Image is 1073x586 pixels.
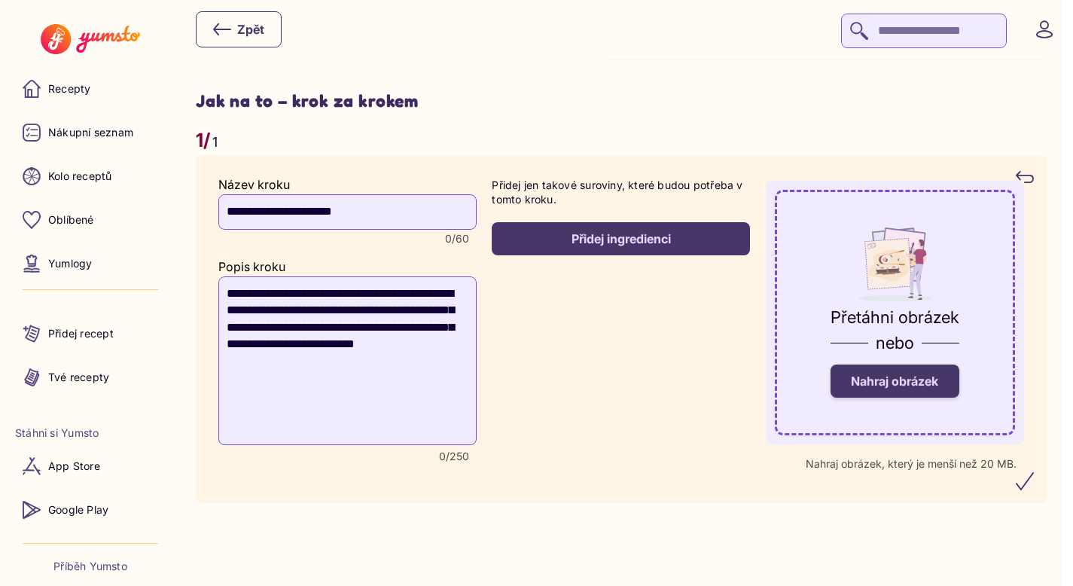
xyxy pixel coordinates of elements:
[48,502,108,517] p: Google Play
[48,169,112,184] p: Kolo receptů
[196,11,282,47] button: Zpět
[439,450,469,462] span: Character count
[806,458,1017,470] p: Nahraj obrázek, který je menší než 20 MB.
[53,559,127,574] a: Příběh Yumsto
[15,246,166,282] a: Yumlogy
[492,178,750,207] p: Přidej jen takové suroviny, které budou potřeba v tomto kroku.
[15,359,166,395] a: Tvé recepty
[48,256,92,271] p: Yumlogy
[213,20,264,38] div: Zpět
[218,259,285,274] label: Popis kroku
[48,212,94,227] p: Oblíbené
[196,90,1047,112] h3: Jak na to – krok za krokem
[851,374,938,389] span: Nahraj obrázek
[492,222,750,255] button: Přidej ingredienci
[196,127,211,155] p: 1/
[508,230,733,247] div: Přidej ingredienci
[15,426,166,441] li: Stáhni si Yumsto
[15,202,166,238] a: Oblíbené
[48,125,133,140] p: Nákupní seznam
[48,81,90,96] p: Recepty
[15,114,166,151] a: Nákupní seznam
[15,158,166,194] a: Kolo receptů
[48,459,100,474] p: App Store
[876,330,914,356] p: nebo
[218,177,290,192] label: Název kroku
[831,304,959,330] p: Přetáhni obrázek
[15,448,166,484] a: App Store
[48,370,109,385] p: Tvé recepty
[41,24,139,54] img: Yumsto logo
[15,71,166,107] a: Recepty
[15,316,166,352] a: Přidej recept
[445,233,469,245] span: Character count
[212,132,218,152] p: 1
[15,492,166,528] a: Google Play
[48,326,114,341] p: Přidej recept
